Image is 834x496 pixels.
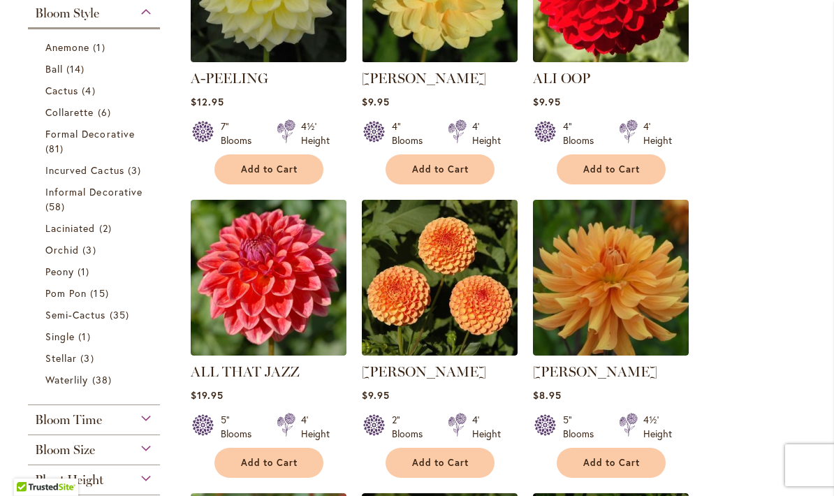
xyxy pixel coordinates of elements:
[45,243,79,256] span: Orchid
[386,154,495,184] button: Add to Cart
[82,242,99,257] span: 3
[10,446,50,486] iframe: Launch Accessibility Center
[45,286,146,300] a: Pom Pon 15
[386,448,495,478] button: Add to Cart
[45,373,88,386] span: Waterlily
[362,70,486,87] a: [PERSON_NAME]
[45,221,146,235] a: Laciniated 2
[533,52,689,65] a: ALI OOP
[583,457,641,469] span: Add to Cart
[362,345,518,358] a: AMBER QUEEN
[301,413,330,441] div: 4' Height
[221,119,260,147] div: 7" Blooms
[533,363,657,380] a: [PERSON_NAME]
[533,70,590,87] a: ALI OOP
[533,95,561,108] span: $9.95
[45,185,142,198] span: Informal Decorative
[191,52,346,65] a: A-Peeling
[45,184,146,214] a: Informal Decorative 58
[45,62,63,75] span: Ball
[557,154,666,184] button: Add to Cart
[45,163,146,177] a: Incurved Cactus 3
[392,119,431,147] div: 4" Blooms
[191,345,346,358] a: ALL THAT JAZZ
[45,141,67,156] span: 81
[643,413,672,441] div: 4½' Height
[45,330,75,343] span: Single
[45,264,146,279] a: Peony 1
[563,413,602,441] div: 5" Blooms
[35,6,99,21] span: Bloom Style
[66,61,88,76] span: 14
[35,412,102,428] span: Bloom Time
[45,286,87,300] span: Pom Pon
[214,154,323,184] button: Add to Cart
[191,200,346,356] img: ALL THAT JAZZ
[45,83,146,98] a: Cactus 4
[45,242,146,257] a: Orchid 3
[362,52,518,65] a: AHOY MATEY
[45,126,146,156] a: Formal Decorative 81
[35,472,103,488] span: Plant Height
[472,413,501,441] div: 4' Height
[362,95,390,108] span: $9.95
[45,105,146,119] a: Collarette 6
[45,329,146,344] a: Single 1
[241,163,298,175] span: Add to Cart
[45,351,77,365] span: Stellar
[362,388,390,402] span: $9.95
[214,448,323,478] button: Add to Cart
[191,70,268,87] a: A-PEELING
[78,264,93,279] span: 1
[93,40,108,54] span: 1
[45,221,96,235] span: Laciniated
[78,329,94,344] span: 1
[557,448,666,478] button: Add to Cart
[45,105,94,119] span: Collarette
[45,41,89,54] span: Anemone
[45,199,68,214] span: 58
[80,351,97,365] span: 3
[241,457,298,469] span: Add to Cart
[301,119,330,147] div: 4½' Height
[45,307,146,322] a: Semi-Cactus 35
[191,388,224,402] span: $19.95
[45,84,78,97] span: Cactus
[191,95,224,108] span: $12.95
[583,163,641,175] span: Add to Cart
[45,351,146,365] a: Stellar 3
[92,372,115,387] span: 38
[221,413,260,441] div: 5" Blooms
[45,127,135,140] span: Formal Decorative
[412,163,469,175] span: Add to Cart
[99,221,115,235] span: 2
[362,200,518,356] img: AMBER QUEEN
[82,83,98,98] span: 4
[472,119,501,147] div: 4' Height
[45,40,146,54] a: Anemone 1
[533,200,689,356] img: ANDREW CHARLES
[362,363,486,380] a: [PERSON_NAME]
[412,457,469,469] span: Add to Cart
[110,307,133,322] span: 35
[45,163,124,177] span: Incurved Cactus
[90,286,112,300] span: 15
[563,119,602,147] div: 4" Blooms
[35,442,95,458] span: Bloom Size
[191,363,300,380] a: ALL THAT JAZZ
[533,388,562,402] span: $8.95
[45,265,74,278] span: Peony
[643,119,672,147] div: 4' Height
[45,61,146,76] a: Ball 14
[45,372,146,387] a: Waterlily 38
[533,345,689,358] a: ANDREW CHARLES
[392,413,431,441] div: 2" Blooms
[98,105,115,119] span: 6
[45,308,106,321] span: Semi-Cactus
[128,163,145,177] span: 3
